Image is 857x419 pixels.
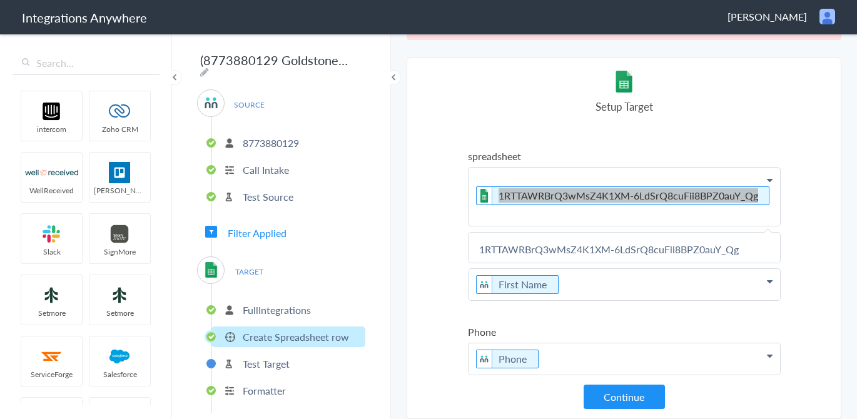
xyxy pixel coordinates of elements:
[243,163,289,177] p: Call Intake
[228,226,287,240] span: Filter Applied
[476,275,559,294] li: First Name
[477,187,492,204] img: GoogleSheetLogo.png
[25,223,78,245] img: slack-logo.svg
[243,189,293,204] p: Test Source
[476,350,539,368] li: Phone
[21,185,82,196] span: WellReceived
[203,95,219,111] img: answerconnect-logo.svg
[243,356,290,371] p: Test Target
[93,285,146,306] img: setmoreNew.jpg
[21,308,82,318] span: Setmore
[89,185,150,196] span: [PERSON_NAME]
[243,383,286,398] p: Formatter
[469,236,780,263] a: 1RTTAWRBrQ3wMsZ4K1XM-6LdSrQ8cuFii8BPZ0auY_Qg
[477,276,492,293] img: answerconnect-logo.svg
[25,285,78,306] img: setmoreNew.jpg
[468,99,781,114] h4: Setup Target
[225,96,273,113] span: SOURCE
[225,263,273,280] span: TARGET
[613,71,635,93] img: GoogleSheetLogo.png
[89,369,150,380] span: Salesforce
[243,136,299,150] p: 8773880129
[819,9,835,24] img: user.png
[728,9,807,24] span: [PERSON_NAME]
[93,346,146,367] img: salesforce-logo.svg
[584,385,665,409] button: Continue
[21,246,82,257] span: Slack
[21,369,82,380] span: ServiceForge
[25,101,78,122] img: intercom-logo.svg
[25,162,78,183] img: wr-logo.svg
[477,350,492,368] img: answerconnect-logo.svg
[93,101,146,122] img: zoho-logo.svg
[468,149,781,163] label: spreadsheet
[243,330,349,344] p: Create Spreadsheet row
[21,124,82,134] span: intercom
[25,346,78,367] img: serviceforge-icon.png
[243,303,311,317] p: FullIntegrations
[22,9,147,26] h1: Integrations Anywhere
[468,325,781,339] label: Phone
[93,223,146,245] img: signmore-logo.png
[89,308,150,318] span: Setmore
[13,51,160,75] input: Search...
[89,124,150,134] span: Zoho CRM
[499,188,758,203] a: 1RTTAWRBrQ3wMsZ4K1XM-6LdSrQ8cuFii8BPZ0auY_Qg
[89,246,150,257] span: SignMore
[93,162,146,183] img: trello.png
[203,262,219,278] img: GoogleSheetLogo.png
